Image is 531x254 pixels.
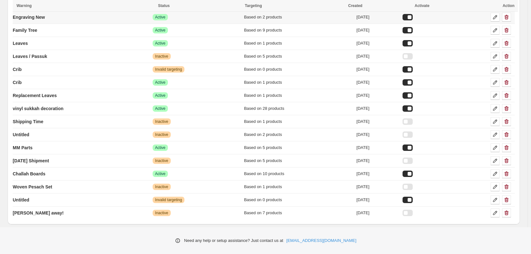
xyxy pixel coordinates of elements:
div: [DATE] [356,171,399,177]
div: [DATE] [356,53,399,60]
p: Challah Boards [13,171,45,177]
a: [DATE] Shipment [13,156,49,166]
p: Leaves / Passuk [13,53,47,60]
a: Untitled [13,130,29,140]
span: Inactive [155,210,168,215]
span: Inactive [155,184,168,189]
span: Action [503,4,514,8]
a: Shipping Time [13,116,43,127]
p: [DATE] Shipment [13,158,49,164]
div: Based on 7 products [244,210,353,216]
a: Engraving New [13,12,45,22]
div: [DATE] [356,210,399,216]
div: [DATE] [356,14,399,20]
div: [DATE] [356,197,399,203]
div: [DATE] [356,40,399,46]
div: Based on 1 products [244,184,353,190]
span: Active [155,171,166,176]
div: [DATE] [356,158,399,164]
span: Warning [17,4,32,8]
span: Active [155,15,166,20]
div: [DATE] [356,66,399,73]
a: [EMAIL_ADDRESS][DOMAIN_NAME] [286,237,356,244]
div: Based on 1 products [244,118,353,125]
a: Challah Boards [13,169,45,179]
div: Based on 5 products [244,158,353,164]
a: Untitled [13,195,29,205]
p: Crib [13,79,22,86]
a: Leaves / Passuk [13,51,47,61]
div: [DATE] [356,92,399,99]
span: Active [155,106,166,111]
p: Engraving New [13,14,45,20]
div: [DATE] [356,145,399,151]
div: Based on 1 products [244,40,353,46]
p: Untitled [13,131,29,138]
a: Family Tree [13,25,37,35]
div: Based on 2 products [244,14,353,20]
div: Based on 1 products [244,92,353,99]
div: [DATE] [356,131,399,138]
a: Replacement Leaves [13,90,57,101]
div: [DATE] [356,79,399,86]
span: Inactive [155,54,168,59]
span: Inactive [155,158,168,163]
div: Based on 1 products [244,79,353,86]
p: [PERSON_NAME] away! [13,210,64,216]
a: [PERSON_NAME] away! [13,208,64,218]
div: Based on 9 products [244,27,353,33]
span: Created [348,4,362,8]
p: Untitled [13,197,29,203]
span: Active [155,28,166,33]
p: MM Parts [13,145,32,151]
a: MM Parts [13,143,32,153]
a: Woven Pesach Set [13,182,52,192]
span: Status [158,4,170,8]
p: Replacement Leaves [13,92,57,99]
div: Based on 28 products [244,105,353,112]
span: Active [155,80,166,85]
div: Based on 10 products [244,171,353,177]
a: vinyl sukkah decoration [13,103,64,114]
div: Based on 2 products [244,131,353,138]
span: Invalid targeting [155,197,182,202]
a: Crib [13,64,22,74]
p: Shipping Time [13,118,43,125]
div: Based on 5 products [244,145,353,151]
span: Active [155,145,166,150]
div: Based on 0 products [244,66,353,73]
div: Based on 0 products [244,197,353,203]
span: Invalid targeting [155,67,182,72]
div: [DATE] [356,118,399,125]
span: Inactive [155,132,168,137]
p: Leaves [13,40,28,46]
a: Crib [13,77,22,88]
p: Crib [13,66,22,73]
p: vinyl sukkah decoration [13,105,64,112]
span: Activate [415,4,430,8]
div: Based on 5 products [244,53,353,60]
p: Family Tree [13,27,37,33]
a: Leaves [13,38,28,48]
span: Active [155,93,166,98]
div: [DATE] [356,27,399,33]
span: Inactive [155,119,168,124]
span: Active [155,41,166,46]
span: Targeting [245,4,262,8]
div: [DATE] [356,184,399,190]
p: Woven Pesach Set [13,184,52,190]
div: [DATE] [356,105,399,112]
